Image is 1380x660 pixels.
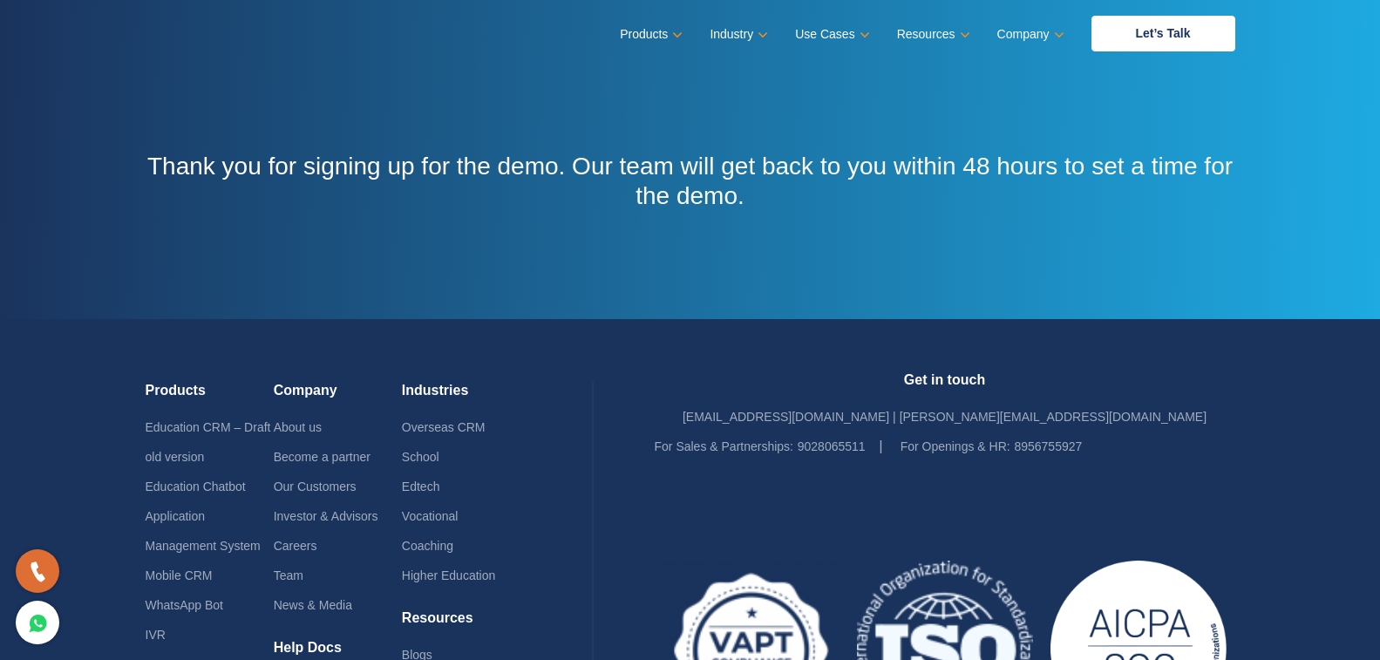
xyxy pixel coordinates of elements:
[274,382,402,412] h4: Company
[710,22,765,47] a: Industry
[402,539,453,553] a: Coaching
[402,568,495,582] a: Higher Education
[274,450,370,464] a: Become a partner
[402,480,440,493] a: Edtech
[795,22,866,47] a: Use Cases
[146,382,274,412] h4: Products
[274,420,322,434] a: About us
[146,420,271,464] a: Education CRM – Draft old version
[402,420,486,434] a: Overseas CRM
[146,598,224,612] a: WhatsApp Bot
[146,480,246,493] a: Education Chatbot
[146,568,213,582] a: Mobile CRM
[620,22,679,47] a: Products
[274,509,378,523] a: Investor & Advisors
[402,450,439,464] a: School
[655,432,794,461] label: For Sales & Partnerships:
[655,371,1235,402] h4: Get in touch
[146,509,261,553] a: Application Management System
[274,598,352,612] a: News & Media
[1091,16,1235,51] a: Let’s Talk
[402,509,459,523] a: Vocational
[402,609,530,640] h4: Resources
[402,382,530,412] h4: Industries
[274,539,317,553] a: Careers
[897,22,967,47] a: Resources
[901,432,1010,461] label: For Openings & HR:
[146,628,166,642] a: IVR
[274,480,357,493] a: Our Customers
[146,152,1235,210] h3: Thank you for signing up for the demo. Our team will get back to you within 48 hours to set a tim...
[683,410,1207,424] a: [EMAIL_ADDRESS][DOMAIN_NAME] | [PERSON_NAME][EMAIL_ADDRESS][DOMAIN_NAME]
[997,22,1061,47] a: Company
[274,568,303,582] a: Team
[798,439,866,453] a: 9028065511
[1014,439,1082,453] a: 8956755927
